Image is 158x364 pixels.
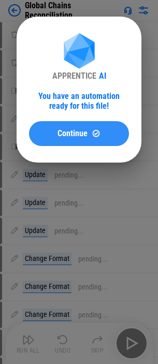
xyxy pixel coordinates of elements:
[29,91,129,111] div: You have an automation ready for this file!
[52,71,96,81] div: APPRENTICE
[92,129,100,138] img: Continue
[58,129,88,138] span: Continue
[29,121,129,146] button: ContinueContinue
[99,71,106,81] div: AI
[59,33,100,71] img: Apprentice AI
